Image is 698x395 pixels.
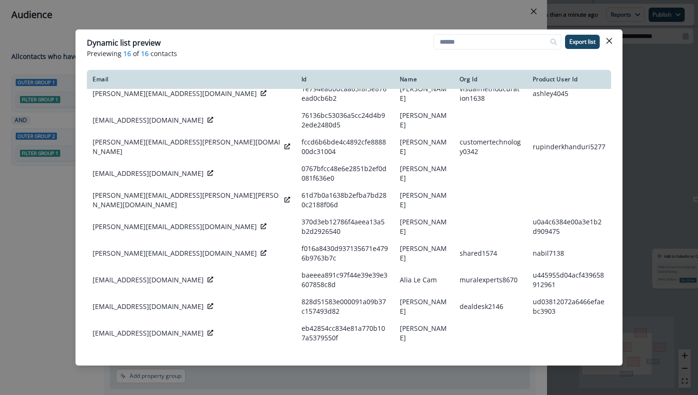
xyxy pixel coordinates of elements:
button: Export list [565,35,600,49]
p: [EMAIL_ADDRESS][DOMAIN_NAME] [93,169,204,178]
p: [PERSON_NAME][EMAIL_ADDRESS][DOMAIN_NAME] [93,222,257,231]
td: 0767bfcc48e6e2851b2ef0d081f636e0 [296,160,394,187]
td: [PERSON_NAME] [394,107,454,134]
td: u0a4c6384e00a3e1b2d909475 [527,213,611,240]
td: [PERSON_NAME] [394,80,454,107]
td: [PERSON_NAME] [394,160,454,187]
td: fccd6b6bde4c4892cfe888800dc31004 [296,134,394,160]
p: [PERSON_NAME][EMAIL_ADDRESS][DOMAIN_NAME] [93,89,257,98]
td: eb42854cc834e81a770b107a5379550f [296,320,394,347]
td: 61d7b0a1638b2efba7bd280c2188f06d [296,187,394,213]
p: Previewing of contacts [87,48,611,58]
div: Id [302,76,388,83]
td: visualmethodcuration1638 [454,80,527,107]
span: 16 [123,48,131,58]
td: [PERSON_NAME] [394,293,454,320]
td: ud03812072a6466efaebc3903 [527,293,611,320]
p: [EMAIL_ADDRESS][DOMAIN_NAME] [93,275,204,285]
td: dealdesk2146 [454,293,527,320]
td: 1e794ead0dcaa63f8f3e876ead0cb6b2 [296,80,394,107]
td: 370d3eb12786f4aeea13a5b2d2926540 [296,213,394,240]
td: baeeea891c97f44e39e39e3607858c8d [296,267,394,293]
td: Alia Le Cam [394,267,454,293]
p: Export list [569,39,595,45]
td: nabil7138 [527,240,611,267]
div: Org Id [460,76,521,83]
div: Email [93,76,290,83]
td: 76136bc53036a5cc24d4b92ede2480d5 [296,107,394,134]
td: [PERSON_NAME] [394,187,454,213]
td: f016a8430d937135671e4796b9763b7c [296,240,394,267]
p: [PERSON_NAME][EMAIL_ADDRESS][DOMAIN_NAME] [93,249,257,258]
td: rupinderkhanduri5277 [527,134,611,160]
p: Dynamic list preview [87,37,160,48]
p: [EMAIL_ADDRESS][DOMAIN_NAME] [93,328,204,338]
div: Product User Id [533,76,605,83]
td: ashley4045 [527,80,611,107]
div: Name [400,76,448,83]
span: 16 [141,48,149,58]
td: [PERSON_NAME] [394,213,454,240]
td: [PERSON_NAME] [394,320,454,347]
button: Close [602,33,617,48]
td: u445955d04acf439658912961 [527,267,611,293]
td: [PERSON_NAME] [394,240,454,267]
td: customertechnology0342 [454,134,527,160]
p: [EMAIL_ADDRESS][DOMAIN_NAME] [93,116,204,125]
p: [EMAIL_ADDRESS][DOMAIN_NAME] [93,302,204,311]
p: [PERSON_NAME][EMAIL_ADDRESS][PERSON_NAME][PERSON_NAME][DOMAIN_NAME] [93,191,281,210]
td: shared1574 [454,240,527,267]
td: [PERSON_NAME] [394,134,454,160]
td: 828d51583e000091a09b37c157493d82 [296,293,394,320]
p: [PERSON_NAME][EMAIL_ADDRESS][PERSON_NAME][DOMAIN_NAME] [93,137,281,156]
td: muralexperts8670 [454,267,527,293]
